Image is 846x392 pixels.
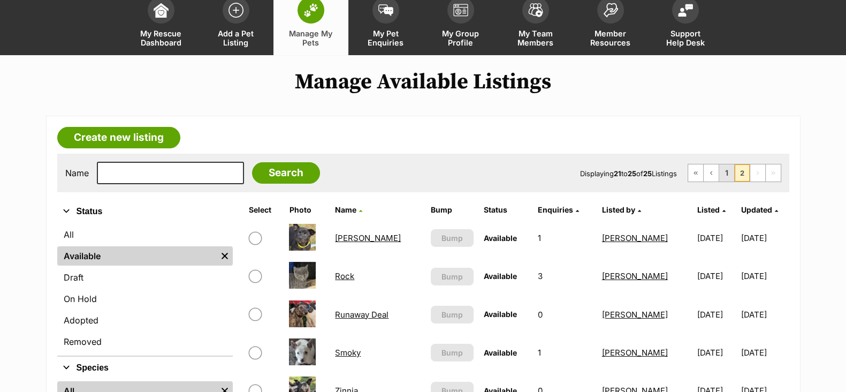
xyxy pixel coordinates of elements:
[335,205,362,214] a: Name
[57,127,180,148] a: Create new listing
[678,4,693,17] img: help-desk-icon-fdf02630f3aa405de69fd3d07c3f3aa587a6932b1a1747fa1d2bba05be0121f9.svg
[602,233,668,243] a: [PERSON_NAME]
[741,205,772,214] span: Updated
[586,29,635,47] span: Member Resources
[697,205,726,214] a: Listed
[537,205,578,214] a: Enquiries
[704,164,719,182] a: Previous page
[750,164,765,182] span: Next page
[697,205,720,214] span: Listed
[512,29,560,47] span: My Team Members
[335,271,354,281] a: Rock
[533,258,596,295] td: 3
[483,348,516,357] span: Available
[303,3,318,17] img: manage-my-pets-icon-02211641906a0b7f246fdf0571729dbe1e7629f14944591b6c1af311fb30b64b.svg
[335,205,356,214] span: Name
[362,29,410,47] span: My Pet Enquiries
[693,220,740,257] td: [DATE]
[228,3,243,18] img: add-pet-listing-icon-0afa8454b4691262ce3f59096e99ab1cd57d4a30225e0717b998d2c9b9846f56.svg
[741,258,788,295] td: [DATE]
[602,310,668,320] a: [PERSON_NAME]
[693,334,740,371] td: [DATE]
[528,3,543,17] img: team-members-icon-5396bd8760b3fe7c0b43da4ab00e1e3bb1a5d9ba89233759b79545d2d3fc5d0d.svg
[603,3,618,17] img: member-resources-icon-8e73f808a243e03378d46382f2149f9095a855e16c252ad45f914b54edf8863c.svg
[154,3,169,18] img: dashboard-icon-eb2f2d2d3e046f16d808141f083e7271f6b2e854fb5c12c21221c1fb7104beca.svg
[245,201,284,218] th: Select
[57,268,233,287] a: Draft
[741,205,778,214] a: Updated
[137,29,185,47] span: My Rescue Dashboard
[602,205,641,214] a: Listed by
[693,258,740,295] td: [DATE]
[285,201,330,218] th: Photo
[441,347,463,358] span: Bump
[741,220,788,257] td: [DATE]
[533,220,596,257] td: 1
[57,289,233,308] a: On Hold
[335,348,361,358] a: Smoky
[57,205,233,218] button: Status
[614,169,621,178] strong: 21
[602,271,668,281] a: [PERSON_NAME]
[431,268,474,285] button: Bump
[57,332,233,351] a: Removed
[533,334,596,371] td: 1
[57,361,233,375] button: Species
[335,233,401,243] a: [PERSON_NAME]
[441,309,463,320] span: Bump
[602,205,635,214] span: Listed by
[766,164,781,182] span: Last page
[693,296,740,333] td: [DATE]
[537,205,573,214] span: translation missing: en.admin.listings.index.attributes.enquiries
[580,169,677,178] span: Displaying to of Listings
[741,296,788,333] td: [DATE]
[378,4,393,16] img: pet-enquiries-icon-7e3ad2cf08bfb03b45e93fb7055b45f3efa6380592205ae92323e6603595dc1f.svg
[65,168,89,178] label: Name
[57,223,233,356] div: Status
[441,232,463,244] span: Bump
[453,4,468,17] img: group-profile-icon-3fa3cf56718a62981997c0bc7e787c4b2cf8bcc04b72c1350f741eb67cf2f40e.svg
[431,306,474,323] button: Bump
[431,344,474,361] button: Bump
[483,233,516,243] span: Available
[57,225,233,244] a: All
[57,311,233,330] a: Adopted
[483,272,516,281] span: Available
[57,246,217,266] a: Available
[426,201,478,218] th: Bump
[741,334,788,371] td: [DATE]
[628,169,636,178] strong: 25
[212,29,260,47] span: Add a Pet Listing
[719,164,734,182] a: Page 1
[483,310,516,319] span: Available
[735,164,750,182] span: Page 2
[217,246,233,266] a: Remove filter
[479,201,532,218] th: Status
[431,229,474,247] button: Bump
[602,348,668,358] a: [PERSON_NAME]
[643,169,652,178] strong: 25
[335,310,388,320] a: Runaway Deal
[437,29,485,47] span: My Group Profile
[533,296,596,333] td: 0
[441,271,463,282] span: Bump
[661,29,710,47] span: Support Help Desk
[688,164,703,182] a: First page
[688,164,781,182] nav: Pagination
[252,162,320,184] input: Search
[287,29,335,47] span: Manage My Pets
